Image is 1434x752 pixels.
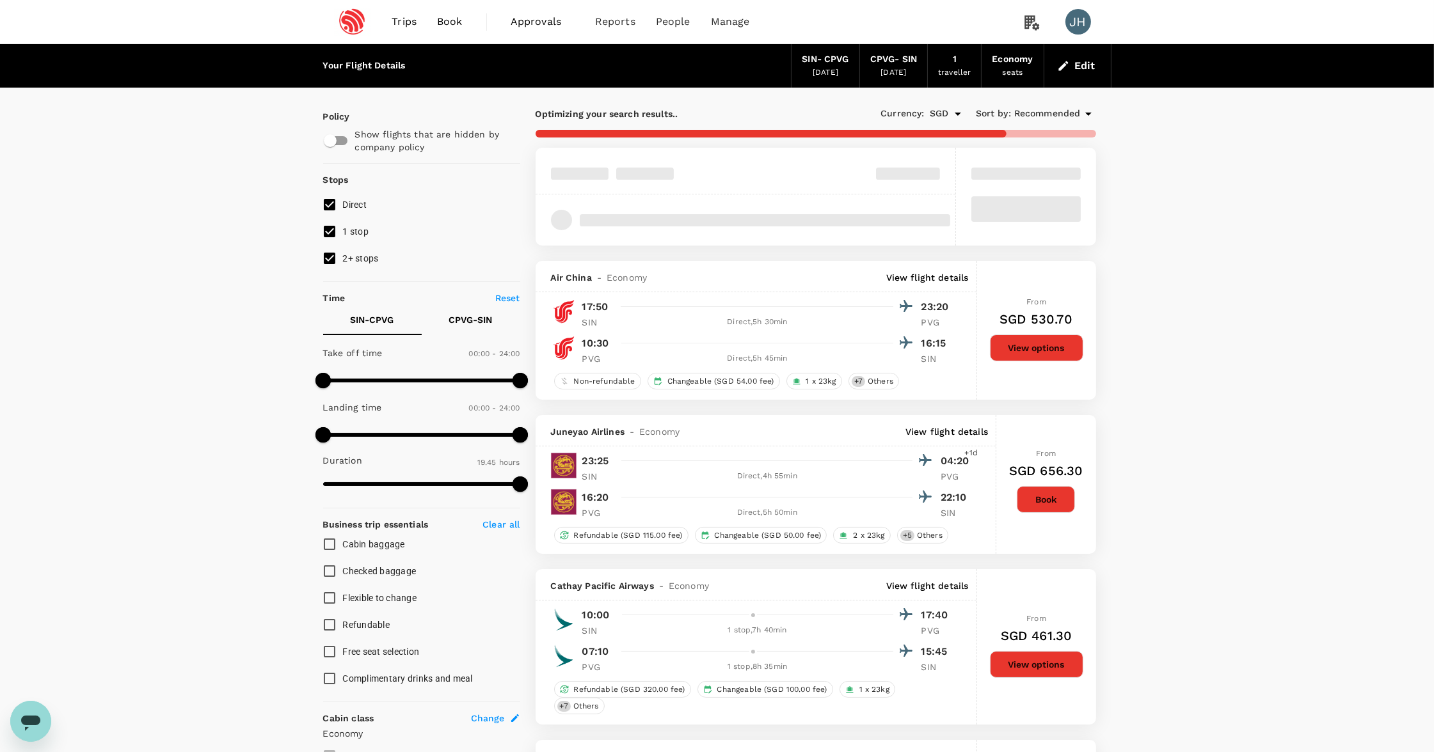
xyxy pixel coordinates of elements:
span: Refundable [343,620,390,630]
span: Direct [343,200,367,210]
span: Recommended [1014,107,1081,121]
div: Your Flight Details [323,59,406,73]
p: SIN - CPVG [351,313,394,326]
p: PVG [582,506,614,519]
p: View flight details [905,425,988,438]
span: Reports [595,14,635,29]
h6: SGD 530.70 [1000,309,1073,329]
p: Optimizing your search results.. [536,107,816,120]
span: + 7 [557,701,571,712]
span: Currency : [880,107,924,121]
span: Changeable (SGD 54.00 fee) [662,376,779,387]
div: traveller [938,67,971,79]
div: CPVG - SIN [870,52,917,67]
img: Espressif Systems Singapore Pte Ltd [323,8,382,36]
span: 2 x 23kg [848,530,889,541]
div: Changeable (SGD 54.00 fee) [648,373,780,389]
div: seats [1003,67,1023,79]
span: Juneyao Airlines [551,425,625,438]
span: Complimentary drinks and meal [343,673,473,684]
p: PVG [582,661,614,673]
span: Change [471,712,505,725]
span: Free seat selection [343,646,420,657]
div: Direct , 5h 50min [622,506,913,519]
span: Checked baggage [343,566,417,576]
span: + 5 [900,530,914,541]
p: Time [323,292,346,304]
div: Refundable (SGD 320.00 fee) [554,681,691,698]
span: Manage [711,14,750,29]
iframe: Button to launch messaging window [10,701,51,742]
span: From [1026,297,1046,306]
span: Others [912,530,948,541]
div: Economy [992,52,1033,67]
span: Flexible to change [343,593,417,603]
div: Changeable (SGD 50.00 fee) [695,527,827,544]
img: CX [551,643,577,669]
div: +5Others [897,527,948,544]
img: CX [551,607,577,632]
span: - [625,425,639,438]
span: Others [568,701,604,712]
p: 22:10 [941,490,973,505]
button: Open [949,105,967,123]
span: Non-refundable [569,376,641,387]
button: Edit [1055,56,1101,76]
span: 2+ stops [343,253,379,263]
p: 07:10 [582,644,609,659]
p: 15:45 [921,644,953,659]
div: 2 x 23kg [833,527,890,544]
img: CA [551,335,577,361]
div: +7Others [554,698,605,714]
span: 00:00 - 24:00 [469,349,520,358]
span: Air China [551,271,592,284]
span: Sort by : [976,107,1011,121]
p: SIN [921,352,953,365]
span: Changeable (SGD 50.00 fee) [710,530,827,541]
p: PVG [921,316,953,329]
span: + 7 [852,376,865,387]
button: View options [990,334,1083,361]
p: Reset [495,292,520,304]
div: 1 [953,52,957,67]
h6: SGD 656.30 [1009,460,1083,481]
span: 1 x 23kg [801,376,841,387]
span: 19.45 hours [477,458,520,467]
p: Show flights that are hidden by company policy [355,128,511,153]
p: 16:20 [582,490,609,505]
p: Landing time [323,401,382,414]
span: +1d [965,447,978,460]
span: - [654,579,669,592]
div: Refundable (SGD 115.00 fee) [554,527,689,544]
div: SIN - CPVG [802,52,848,67]
div: Changeable (SGD 100.00 fee) [697,681,833,698]
div: 1 x 23kg [840,681,895,698]
p: 23:25 [582,453,609,469]
span: Trips [392,14,417,29]
span: Economy [607,271,647,284]
p: PVG [921,624,953,637]
span: Refundable (SGD 115.00 fee) [569,530,688,541]
p: 04:20 [941,453,973,469]
p: Take off time [323,347,383,359]
span: Refundable (SGD 320.00 fee) [569,684,690,695]
span: People [656,14,690,29]
button: View options [990,651,1083,678]
strong: Business trip essentials [323,519,429,529]
span: Economy [639,425,680,438]
img: CA [551,299,577,324]
p: 23:20 [921,299,953,315]
span: Approvals [511,14,575,29]
p: 17:50 [582,299,609,315]
span: 1 x 23kg [854,684,895,695]
p: SIN [582,624,614,637]
p: SIN [582,316,614,329]
span: Cabin baggage [343,539,405,549]
div: +7Others [848,373,899,389]
img: HO [551,453,577,478]
div: [DATE] [880,67,906,79]
img: HO [551,489,577,515]
span: - [592,271,607,284]
div: Direct , 5h 45min [622,352,893,365]
div: JH [1065,9,1091,35]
